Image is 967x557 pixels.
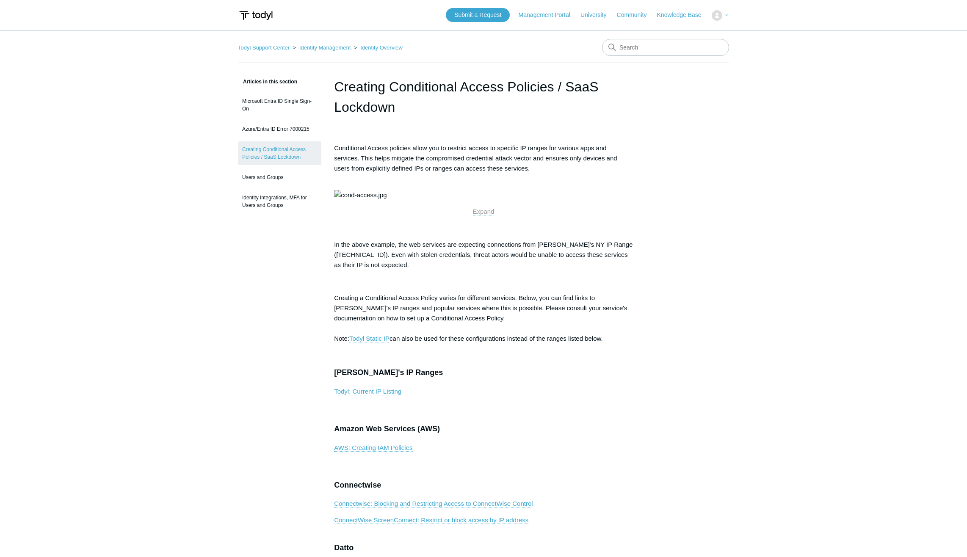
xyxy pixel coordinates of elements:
p: Creating a Conditional Access Policy varies for different services. Below, you can find links to ... [334,293,633,344]
span: Articles in this section [238,79,297,85]
h3: [PERSON_NAME]'s IP Ranges [334,367,633,379]
p: In the above example, the web services are expecting connections from [PERSON_NAME]'s NY IP Range... [334,240,633,270]
a: Azure/Entra ID Error 7000215 [238,121,321,137]
span: Expand [473,208,495,215]
a: Submit a Request [446,8,510,22]
h3: Amazon Web Services (AWS) [334,423,633,435]
h3: Datto [334,542,633,554]
input: Search [602,39,729,56]
a: Users and Groups [238,169,321,185]
a: Todyl: Current IP Listing [334,388,401,395]
a: Identity Management [299,44,351,51]
a: Microsoft Entra ID Single Sign-On [238,93,321,117]
a: Expand [473,208,495,215]
a: University [580,11,615,19]
a: AWS: Creating IAM Policies [334,444,412,452]
a: Creating Conditional Access Policies / SaaS Lockdown [238,141,321,165]
li: Identity Overview [352,44,403,51]
a: Identity Integrations, MFA for Users and Groups [238,190,321,213]
a: Identity Overview [360,44,403,51]
li: Identity Management [291,44,352,51]
a: Knowledge Base [657,11,710,19]
a: Management Portal [519,11,579,19]
li: Todyl Support Center [238,44,291,51]
h3: Connectwise [334,479,633,491]
a: Connectwise: Blocking and Restricting Access to ConnectWise Control [334,500,533,507]
p: Conditional Access policies allow you to restrict access to specific IP ranges for various apps a... [334,143,633,184]
img: Todyl Support Center Help Center home page [238,8,274,23]
a: ConnectWise ScreenConnect: Restrict or block access by IP address [334,516,528,524]
h1: Creating Conditional Access Policies / SaaS Lockdown [334,77,633,117]
a: Todyl Support Center [238,44,290,51]
a: Community [617,11,655,19]
a: Todyl Static IP [349,335,390,342]
img: cond-access.jpg [334,190,387,200]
